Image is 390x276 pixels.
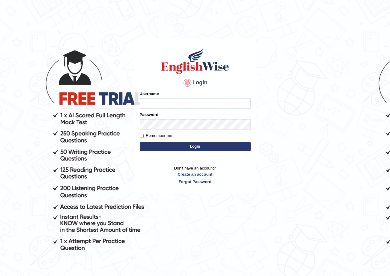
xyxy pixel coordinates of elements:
[140,133,172,139] label: Remember me
[140,78,251,88] h4: Login
[140,171,251,177] a: Create an account
[140,165,251,184] p: Don't have an account?
[140,91,159,97] label: Username
[140,179,251,185] a: Forgot Password
[140,134,144,138] input: Remember me
[140,112,158,118] label: Password
[160,47,230,75] img: Logo of English Wise sign in for intelligent practice with AI
[140,142,251,151] button: Login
